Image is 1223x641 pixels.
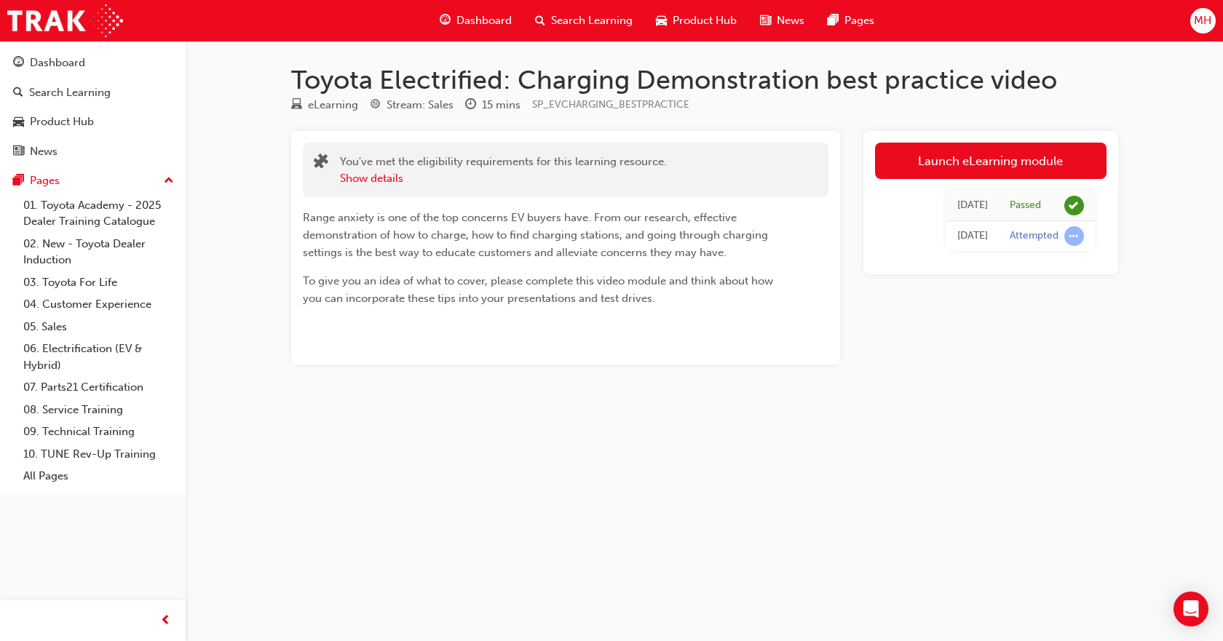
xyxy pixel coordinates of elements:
div: You've met the eligibility requirements for this learning resource. [340,154,667,186]
span: MH [1194,12,1211,29]
div: Stream: Sales [387,97,454,114]
span: target-icon [370,99,381,112]
span: Learning resource code [532,98,689,111]
a: 08. Service Training [17,399,180,421]
div: Product Hub [30,114,94,130]
a: 05. Sales [17,316,180,338]
a: 04. Customer Experience [17,293,180,316]
span: pages-icon [828,12,839,30]
button: Pages [6,167,180,194]
a: 10. TUNE Rev-Up Training [17,443,180,466]
span: learningRecordVerb_ATTEMPT-icon [1064,226,1084,246]
div: Attempted [1010,229,1058,243]
span: Product Hub [673,12,737,29]
button: Show details [340,170,403,187]
a: 01. Toyota Academy - 2025 Dealer Training Catalogue [17,194,180,233]
span: Search Learning [551,12,633,29]
a: 09. Technical Training [17,421,180,443]
span: pages-icon [13,175,24,188]
span: car-icon [13,116,24,129]
div: News [30,143,58,160]
a: pages-iconPages [816,6,886,36]
a: Launch eLearning module [875,143,1107,179]
a: news-iconNews [748,6,816,36]
a: 06. Electrification (EV & Hybrid) [17,338,180,376]
span: search-icon [13,87,23,100]
div: Pages [30,172,60,189]
div: eLearning [308,97,358,114]
span: guage-icon [440,12,451,30]
span: search-icon [535,12,545,30]
a: search-iconSearch Learning [523,6,644,36]
span: prev-icon [160,612,171,630]
a: 03. Toyota For Life [17,271,180,294]
span: puzzle-icon [314,155,328,172]
a: All Pages [17,465,180,487]
div: Duration [465,96,521,114]
span: news-icon [13,146,24,159]
a: Product Hub [6,108,180,135]
span: Range anxiety is one of the top concerns EV buyers have. From our research, effective demonstrati... [303,211,771,259]
div: Mon Sep 15 2025 15:31:45 GMT+1000 (Australian Eastern Standard Time) [957,197,988,214]
div: Type [291,96,358,114]
a: 07. Parts21 Certification [17,376,180,399]
span: News [777,12,804,29]
a: News [6,138,180,165]
span: up-icon [164,172,174,191]
span: Pages [844,12,874,29]
span: learningResourceType_ELEARNING-icon [291,99,302,112]
span: learningRecordVerb_PASS-icon [1064,196,1084,215]
a: Search Learning [6,79,180,106]
a: guage-iconDashboard [428,6,523,36]
div: Stream [370,96,454,114]
h1: Toyota Electrified: Charging Demonstration best practice video [291,64,1118,96]
a: car-iconProduct Hub [644,6,748,36]
span: guage-icon [13,57,24,70]
button: DashboardSearch LearningProduct HubNews [6,47,180,167]
span: news-icon [760,12,771,30]
div: Search Learning [29,84,111,101]
div: Open Intercom Messenger [1173,592,1208,626]
span: car-icon [656,12,667,30]
div: Dashboard [30,55,85,71]
span: clock-icon [465,99,476,112]
a: Dashboard [6,49,180,76]
a: 02. New - Toyota Dealer Induction [17,233,180,271]
div: Mon Sep 15 2025 15:21:59 GMT+1000 (Australian Eastern Standard Time) [957,228,988,244]
span: To give you an idea of what to cover, please complete this video module and think about how you c... [303,274,776,305]
span: Dashboard [456,12,512,29]
img: Trak [7,4,123,37]
div: Passed [1010,199,1041,212]
div: 15 mins [482,97,521,114]
button: MH [1190,8,1216,33]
